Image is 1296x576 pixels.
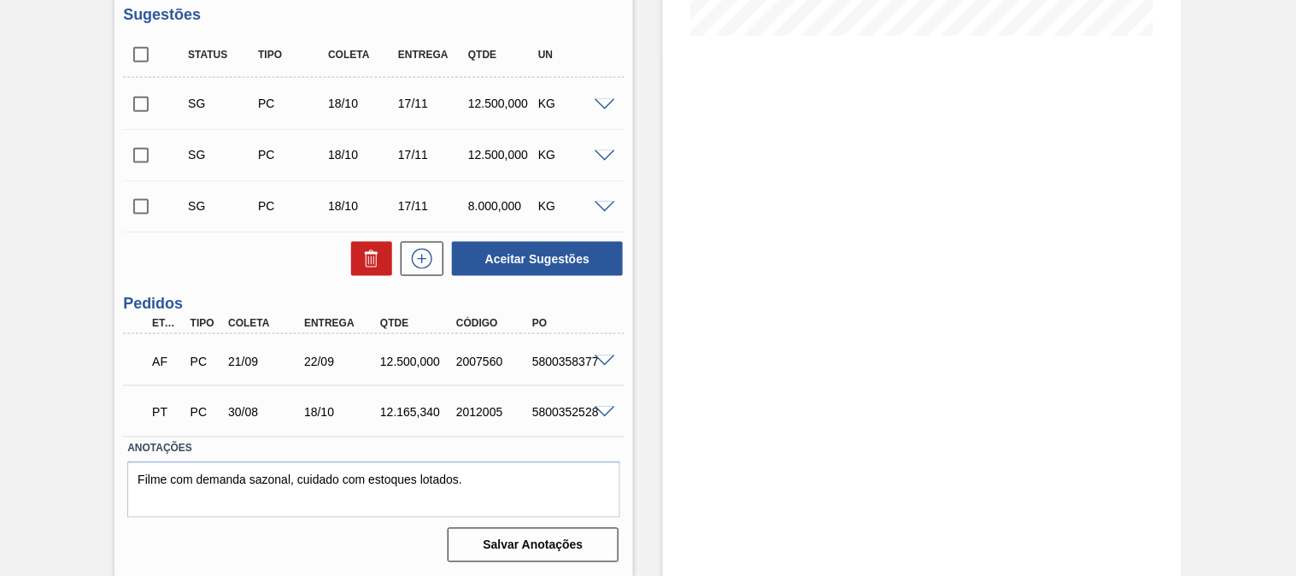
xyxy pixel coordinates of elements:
[528,317,612,329] div: PO
[123,295,625,313] h3: Pedidos
[528,406,612,420] div: 5800352528
[254,199,330,213] div: Pedido de Compra
[186,317,224,329] div: Tipo
[186,406,224,420] div: Pedido de Compra
[464,97,540,110] div: 12.500,000
[254,148,330,162] div: Pedido de Compra
[534,148,610,162] div: KG
[464,148,540,162] div: 12.500,000
[324,148,400,162] div: 18/10/2025
[324,199,400,213] div: 18/10/2025
[123,6,625,24] h3: Sugestões
[376,355,460,368] div: 12.500,000
[254,49,330,61] div: Tipo
[184,148,260,162] div: Sugestão Criada
[443,240,625,278] div: Aceitar Sugestões
[528,355,612,368] div: 5800358377
[148,394,185,432] div: Pedido em Trânsito
[448,528,619,562] button: Salvar Anotações
[127,461,620,518] textarea: Filme com demanda sazonal, cuidado com estoques lotados.
[324,97,400,110] div: 18/10/2025
[534,199,610,213] div: KG
[394,148,470,162] div: 17/11/2025
[152,355,181,368] p: AF
[152,406,181,420] p: PT
[394,199,470,213] div: 17/11/2025
[394,97,470,110] div: 17/11/2025
[224,406,308,420] div: 30/08/2025
[452,317,536,329] div: Código
[452,242,623,276] button: Aceitar Sugestões
[376,317,460,329] div: Qtde
[300,317,384,329] div: Entrega
[392,242,443,276] div: Nova sugestão
[184,97,260,110] div: Sugestão Criada
[254,97,330,110] div: Pedido de Compra
[224,355,308,368] div: 21/09/2025
[324,49,400,61] div: Coleta
[127,437,620,461] label: Anotações
[394,49,470,61] div: Entrega
[300,406,384,420] div: 18/10/2025
[300,355,384,368] div: 22/09/2025
[186,355,224,368] div: Pedido de Compra
[376,406,460,420] div: 12.165,340
[148,317,185,329] div: Etapa
[343,242,392,276] div: Excluir Sugestões
[464,199,540,213] div: 8.000,000
[184,199,260,213] div: Sugestão Criada
[184,49,260,61] div: Status
[224,317,308,329] div: Coleta
[534,49,610,61] div: UN
[464,49,540,61] div: Qtde
[452,406,536,420] div: 2012005
[148,343,185,380] div: Aguardando Faturamento
[534,97,610,110] div: KG
[452,355,536,368] div: 2007560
